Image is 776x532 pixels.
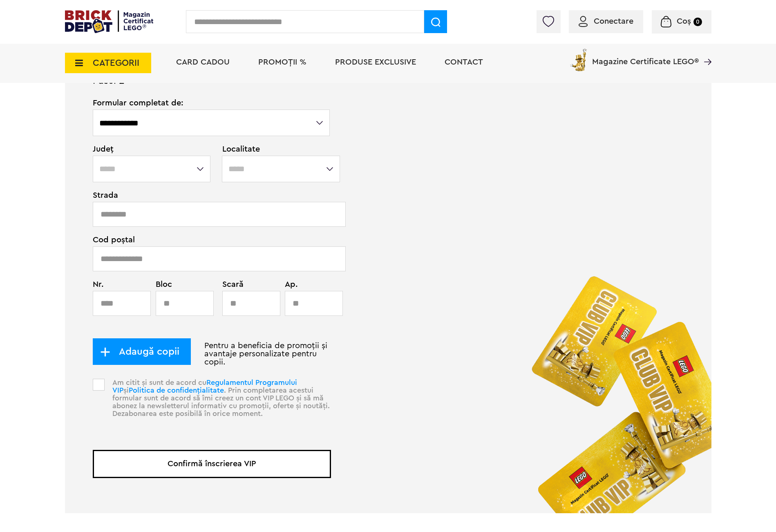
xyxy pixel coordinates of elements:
[176,58,230,66] a: Card Cadou
[518,262,711,513] img: vip_page_image
[693,18,702,26] small: 0
[93,145,212,153] span: Județ
[93,58,139,67] span: CATEGORII
[222,280,265,288] span: Scară
[93,342,331,366] p: Pentru a beneficia de promoții și avantaje personalizate pentru copii.
[112,379,297,394] a: Regulamentul Programului VIP
[594,17,633,25] span: Conectare
[93,280,146,288] span: Nr.
[258,58,306,66] a: PROMOȚII %
[93,99,331,107] span: Formular completat de:
[93,450,331,478] button: Confirmă înscrierea VIP
[285,280,319,288] span: Ap.
[65,77,711,99] p: Pasul 2
[110,347,179,356] span: Adaugă copii
[677,17,691,25] span: Coș
[592,47,699,66] span: Magazine Certificate LEGO®
[107,379,331,431] p: Am citit și sunt de acord cu și . Prin completarea acestui formular sunt de acord să îmi creez un...
[445,58,483,66] a: Contact
[222,145,331,153] span: Localitate
[699,47,711,55] a: Magazine Certificate LEGO®
[100,347,110,357] img: add_child
[156,280,209,288] span: Bloc
[579,17,633,25] a: Conectare
[335,58,416,66] a: Produse exclusive
[93,236,331,244] span: Cod poștal
[129,387,224,394] a: Politica de confidențialitate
